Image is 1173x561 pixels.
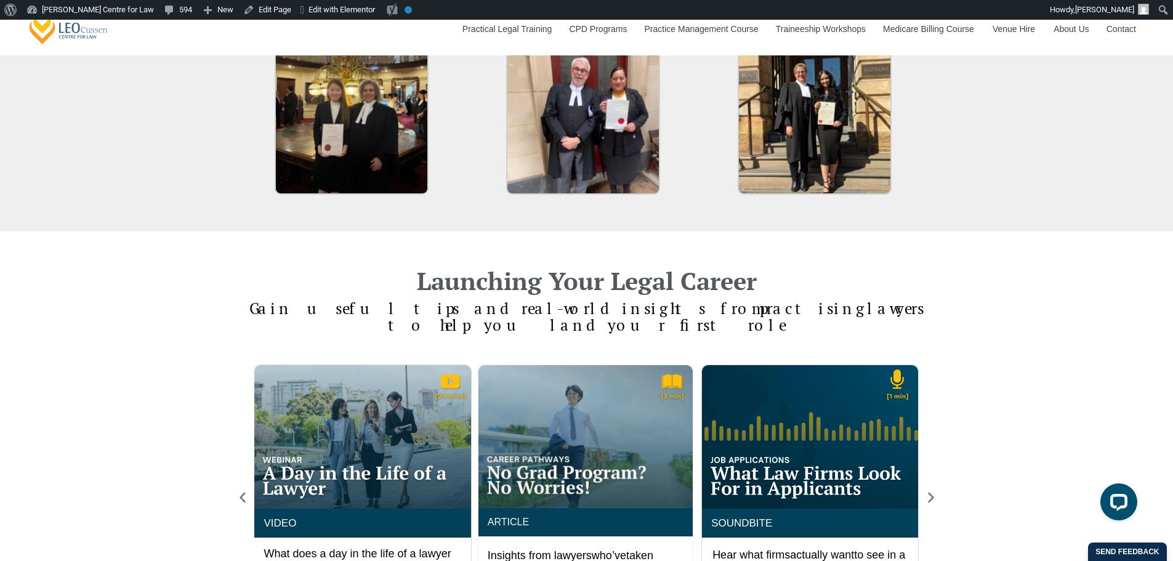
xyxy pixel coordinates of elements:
[236,268,938,293] h2: Launching Your Legal Career
[790,549,854,561] span: actually want
[635,2,767,55] a: Practice Management Course
[760,298,867,318] span: practising
[983,2,1044,55] a: Venue Hire
[924,491,938,504] div: Next slide
[28,10,110,45] a: [PERSON_NAME] Centre for Law
[711,517,772,529] a: SOUNDBITE
[264,517,296,529] a: VIDEO
[388,298,924,336] span: lawyers to help you land your first role
[488,517,529,527] a: ARTICLE
[1097,2,1145,55] a: Contact
[308,5,375,14] span: Edit with Elementor
[712,549,790,561] span: Hear what firms
[453,2,560,55] a: Practical Legal Training
[249,298,292,318] span: Gain
[236,491,249,504] div: Previous slide
[405,6,412,14] div: No index
[874,2,983,55] a: Medicare Billing Course
[1044,2,1097,55] a: About Us
[560,2,635,55] a: CPD Programs
[1075,5,1134,14] span: [PERSON_NAME]
[307,298,760,318] span: useful tips and real-world insights from
[767,2,874,55] a: Traineeship Workshops
[1090,478,1142,530] iframe: LiveChat chat widget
